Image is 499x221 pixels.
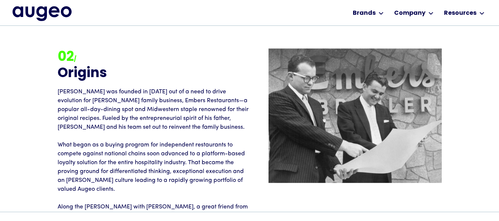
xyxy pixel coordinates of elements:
[353,9,376,18] div: Brands
[58,51,74,64] strong: 02
[13,6,72,21] a: home
[74,57,76,62] strong: /
[13,6,72,21] img: Augeo's full logo in midnight blue.
[444,9,476,18] div: Resources
[394,9,425,18] div: Company
[58,67,250,82] h2: Origins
